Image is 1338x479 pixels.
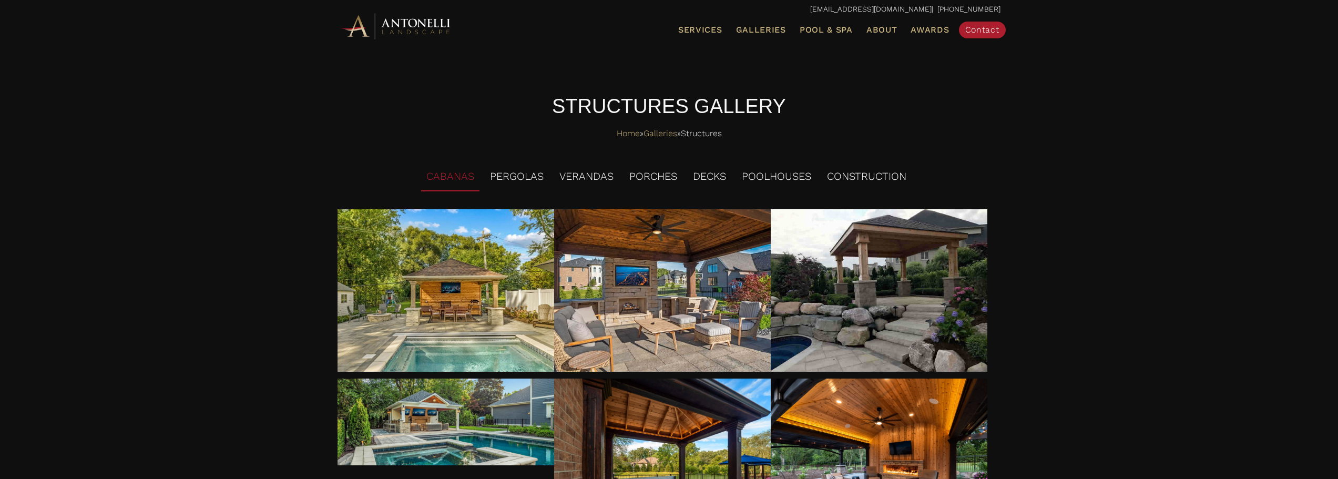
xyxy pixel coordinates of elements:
li: CABANAS [421,162,479,191]
span: Contact [965,25,999,35]
li: VERANDAS [554,162,619,191]
li: CONSTRUCTION [822,162,912,191]
span: Awards [911,25,949,35]
nav: Breadcrumbs [338,126,1000,141]
a: Galleries [732,23,790,37]
li: PORCHES [624,162,682,191]
a: Contact [959,22,1006,38]
li: POOLHOUSES [737,162,816,191]
a: Awards [906,23,953,37]
span: Galleries [736,25,786,35]
a: Home [617,126,640,141]
p: | [PHONE_NUMBER] [338,3,1000,16]
span: Structures [681,126,722,141]
a: About [862,23,902,37]
a: [EMAIL_ADDRESS][DOMAIN_NAME] [810,5,932,13]
span: Services [678,26,722,34]
img: Antonelli Horizontal Logo [338,12,454,40]
span: About [866,26,897,34]
a: Services [674,23,727,37]
h4: STRUCTURES GALLERY [338,93,1000,120]
span: » » [617,126,722,141]
li: DECKS [688,162,731,191]
span: Pool & Spa [800,25,853,35]
li: PERGOLAS [485,162,549,191]
a: Galleries [644,126,677,141]
a: Pool & Spa [795,23,857,37]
